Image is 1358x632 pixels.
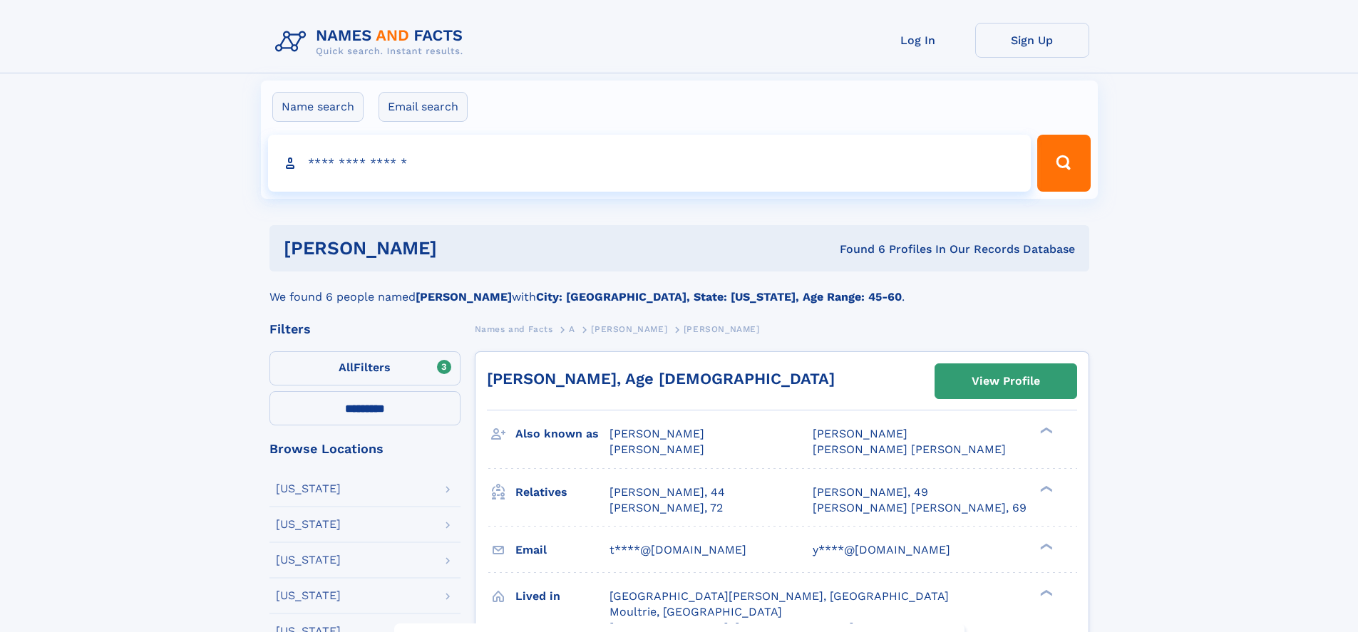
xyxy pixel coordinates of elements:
[272,92,364,122] label: Name search
[269,351,461,385] label: Filters
[609,485,725,500] a: [PERSON_NAME], 44
[475,320,553,338] a: Names and Facts
[813,500,1027,516] a: [PERSON_NAME] [PERSON_NAME], 69
[487,370,835,388] a: [PERSON_NAME], Age [DEMOGRAPHIC_DATA]
[515,480,609,504] h3: Relatives
[1037,135,1090,192] button: Search Button
[416,290,512,304] b: [PERSON_NAME]
[935,364,1076,398] a: View Profile
[536,290,902,304] b: City: [GEOGRAPHIC_DATA], State: [US_STATE], Age Range: 45-60
[276,519,341,530] div: [US_STATE]
[609,589,949,603] span: [GEOGRAPHIC_DATA][PERSON_NAME], [GEOGRAPHIC_DATA]
[569,320,575,338] a: A
[276,483,341,494] div: [US_STATE]
[1036,588,1054,597] div: ❯
[591,320,667,338] a: [PERSON_NAME]
[515,584,609,608] h3: Lived in
[591,324,667,334] span: [PERSON_NAME]
[972,365,1040,398] div: View Profile
[339,361,354,374] span: All
[269,271,1089,306] div: We found 6 people named with .
[276,554,341,566] div: [US_STATE]
[276,590,341,601] div: [US_STATE]
[638,242,1075,257] div: Found 6 Profiles In Our Records Database
[1036,542,1054,551] div: ❯
[609,500,723,516] a: [PERSON_NAME], 72
[269,23,475,61] img: Logo Names and Facts
[813,427,907,440] span: [PERSON_NAME]
[975,23,1089,58] a: Sign Up
[609,427,704,440] span: [PERSON_NAME]
[813,485,928,500] a: [PERSON_NAME], 49
[379,92,468,122] label: Email search
[284,239,639,257] h1: [PERSON_NAME]
[813,442,1006,456] span: [PERSON_NAME] [PERSON_NAME]
[684,324,760,334] span: [PERSON_NAME]
[609,605,782,618] span: Moultrie, [GEOGRAPHIC_DATA]
[515,538,609,562] h3: Email
[269,442,461,455] div: Browse Locations
[569,324,575,334] span: A
[515,422,609,446] h3: Also known as
[269,323,461,336] div: Filters
[861,23,975,58] a: Log In
[268,135,1032,192] input: search input
[1036,484,1054,493] div: ❯
[609,442,704,456] span: [PERSON_NAME]
[1036,426,1054,435] div: ❯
